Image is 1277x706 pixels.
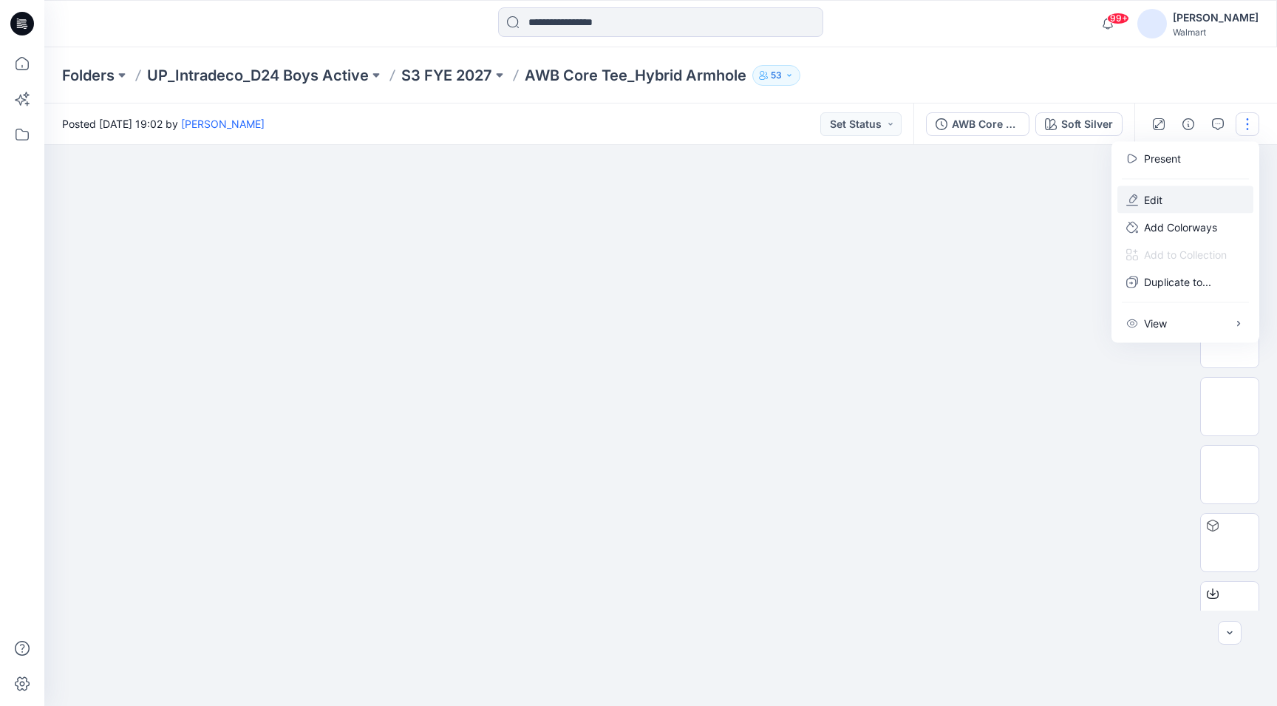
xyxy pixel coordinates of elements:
[1107,13,1129,24] span: 99+
[1137,9,1167,38] img: avatar
[147,65,369,86] a: UP_Intradeco_D24 Boys Active
[926,112,1029,136] button: AWB Core Tee_Hybrid Armhole_WRT23819
[1035,112,1123,136] button: Soft Silver
[1173,27,1259,38] div: Walmart
[1144,151,1181,166] a: Present
[1173,9,1259,27] div: [PERSON_NAME]
[525,65,746,86] p: AWB Core Tee_Hybrid Armhole
[1144,192,1162,208] a: Edit
[62,116,265,132] span: Posted [DATE] 19:02 by
[952,116,1020,132] div: AWB Core Tee_Hybrid Armhole_WRT23819
[1144,316,1167,331] p: View
[1061,116,1113,132] div: Soft Silver
[1144,274,1211,290] p: Duplicate to...
[401,65,492,86] a: S3 FYE 2027
[181,118,265,130] a: [PERSON_NAME]
[62,65,115,86] a: Folders
[752,65,800,86] button: 53
[1176,112,1200,136] button: Details
[771,67,782,84] p: 53
[1144,220,1217,235] p: Add Colorways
